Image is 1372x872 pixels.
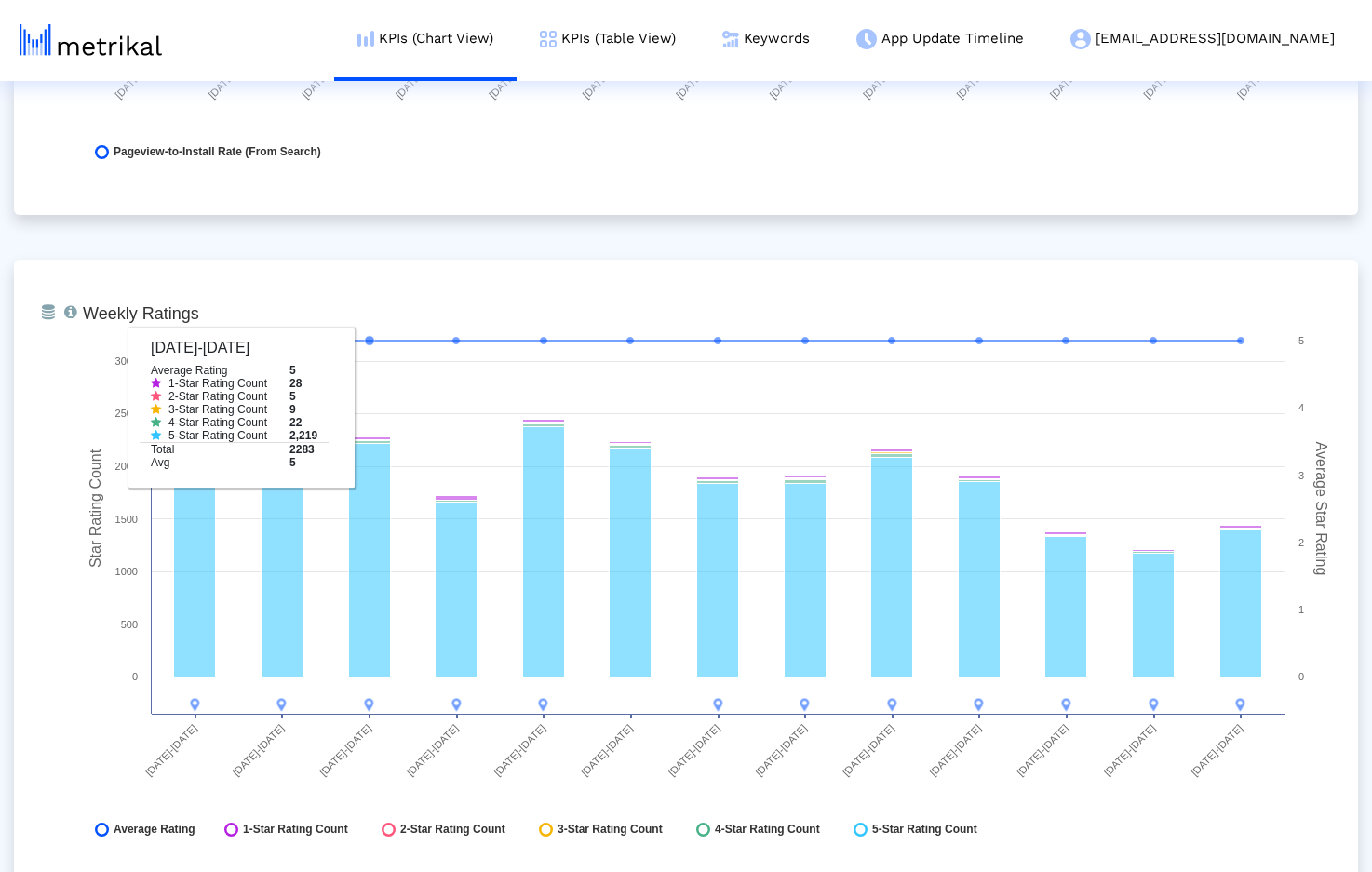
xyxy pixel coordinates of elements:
span: 3-Star Rating Count [558,823,663,837]
text: 0 [132,671,138,682]
text: [DATE]-[DATE] [405,722,461,778]
text: 2 [1298,537,1304,548]
img: keywords.png [722,31,739,47]
text: 5 [1298,335,1304,346]
text: 3 [1298,470,1304,481]
text: [DATE]-[DATE] [230,722,286,778]
span: Average Rating [114,823,195,837]
span: 5-Star Rating Count [872,823,977,837]
span: 2-Star Rating Count [400,823,505,837]
text: 4 [1298,402,1304,413]
text: [DATE]-[DATE] [927,722,983,778]
text: [DATE]-[DATE] [666,722,721,778]
text: [DATE]-[DATE] [317,722,373,778]
text: 1 [1298,604,1304,615]
text: [DATE]-[DATE] [753,722,809,778]
text: 3000 [115,356,138,367]
tspan: Average Star Rating [1313,442,1329,576]
text: [DATE]-[DATE] [1102,722,1158,778]
text: [DATE]-[DATE] [1189,722,1244,778]
img: kpi-chart-menu-icon.png [357,31,374,47]
tspan: Weekly Ratings [83,304,199,323]
span: Pageview-to-Install Rate (From Search) [114,145,321,159]
text: 1500 [115,514,138,525]
text: 1000 [115,566,138,577]
img: app-update-menu-icon.png [856,29,877,49]
tspan: Star Rating Count [87,449,103,568]
text: 0 [1298,671,1304,682]
img: kpi-table-menu-icon.png [540,31,557,47]
text: 500 [121,619,138,630]
text: [DATE]-[DATE] [491,722,547,778]
img: metrical-logo-light.png [20,24,162,56]
text: [DATE]-[DATE] [579,722,635,778]
text: [DATE]-[DATE] [143,722,199,778]
span: 4-Star Rating Count [715,823,820,837]
text: 2500 [115,408,138,419]
text: [DATE]-[DATE] [841,722,896,778]
text: 2000 [115,461,138,472]
img: my-account-menu-icon.png [1070,29,1091,49]
text: [DATE]-[DATE] [1015,722,1070,778]
span: 1-Star Rating Count [243,823,348,837]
